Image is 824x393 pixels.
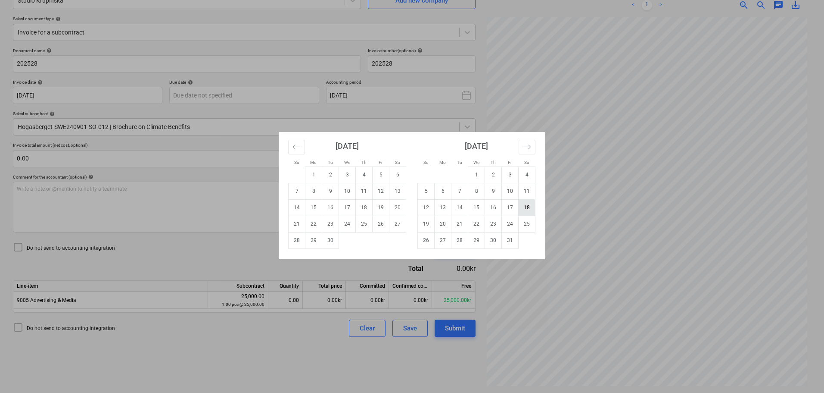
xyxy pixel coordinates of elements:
td: Saturday, September 13, 2025 [389,183,406,199]
td: Saturday, October 4, 2025 [519,167,535,183]
td: Tuesday, October 7, 2025 [451,183,468,199]
td: Thursday, September 18, 2025 [356,199,373,216]
small: Su [294,160,299,165]
td: Sunday, September 14, 2025 [289,199,305,216]
td: Wednesday, September 24, 2025 [339,216,356,232]
td: Sunday, October 12, 2025 [418,199,435,216]
small: Tu [328,160,333,165]
small: Fr [508,160,512,165]
td: Monday, October 20, 2025 [435,216,451,232]
td: Friday, September 26, 2025 [373,216,389,232]
small: Sa [524,160,529,165]
td: Wednesday, October 22, 2025 [468,216,485,232]
td: Friday, October 17, 2025 [502,199,519,216]
td: Thursday, October 30, 2025 [485,232,502,248]
div: Calendar [279,132,545,259]
td: Wednesday, September 3, 2025 [339,167,356,183]
td: Wednesday, October 1, 2025 [468,167,485,183]
small: Mo [310,160,317,165]
td: Sunday, September 7, 2025 [289,183,305,199]
td: Thursday, September 25, 2025 [356,216,373,232]
td: Thursday, September 11, 2025 [356,183,373,199]
small: We [344,160,350,165]
td: Friday, October 10, 2025 [502,183,519,199]
td: Friday, October 31, 2025 [502,232,519,248]
td: Friday, October 3, 2025 [502,167,519,183]
td: Monday, October 13, 2025 [435,199,451,216]
td: Friday, September 19, 2025 [373,199,389,216]
small: Tu [457,160,462,165]
td: Saturday, September 20, 2025 [389,199,406,216]
td: Wednesday, October 29, 2025 [468,232,485,248]
td: Wednesday, September 10, 2025 [339,183,356,199]
td: Thursday, October 9, 2025 [485,183,502,199]
td: Sunday, October 26, 2025 [418,232,435,248]
td: Friday, September 12, 2025 [373,183,389,199]
small: Mo [439,160,446,165]
td: Wednesday, September 17, 2025 [339,199,356,216]
small: Fr [379,160,382,165]
td: Thursday, October 16, 2025 [485,199,502,216]
small: Su [423,160,429,165]
td: Sunday, September 21, 2025 [289,216,305,232]
td: Monday, September 29, 2025 [305,232,322,248]
td: Thursday, October 2, 2025 [485,167,502,183]
iframe: Chat Widget [781,352,824,393]
button: Move forward to switch to the next month. [519,140,535,154]
td: Saturday, September 27, 2025 [389,216,406,232]
td: Wednesday, October 8, 2025 [468,183,485,199]
td: Tuesday, September 23, 2025 [322,216,339,232]
td: Monday, September 1, 2025 [305,167,322,183]
td: Tuesday, September 2, 2025 [322,167,339,183]
td: Tuesday, October 21, 2025 [451,216,468,232]
td: Friday, September 5, 2025 [373,167,389,183]
td: Thursday, September 4, 2025 [356,167,373,183]
td: Tuesday, September 16, 2025 [322,199,339,216]
td: Sunday, October 5, 2025 [418,183,435,199]
td: Monday, October 6, 2025 [435,183,451,199]
td: Monday, October 27, 2025 [435,232,451,248]
td: Sunday, October 19, 2025 [418,216,435,232]
small: Th [361,160,367,165]
td: Saturday, October 25, 2025 [519,216,535,232]
small: We [473,160,479,165]
strong: [DATE] [465,141,488,151]
strong: [DATE] [336,141,359,151]
td: Tuesday, September 30, 2025 [322,232,339,248]
td: Wednesday, October 15, 2025 [468,199,485,216]
small: Sa [395,160,400,165]
td: Sunday, September 28, 2025 [289,232,305,248]
small: Th [491,160,496,165]
td: Monday, September 15, 2025 [305,199,322,216]
td: Tuesday, October 28, 2025 [451,232,468,248]
td: Monday, September 8, 2025 [305,183,322,199]
td: Tuesday, October 14, 2025 [451,199,468,216]
td: Monday, September 22, 2025 [305,216,322,232]
td: Tuesday, September 9, 2025 [322,183,339,199]
td: Friday, October 24, 2025 [502,216,519,232]
td: Thursday, October 23, 2025 [485,216,502,232]
td: Saturday, October 18, 2025 [519,199,535,216]
td: Saturday, September 6, 2025 [389,167,406,183]
td: Saturday, October 11, 2025 [519,183,535,199]
button: Move backward to switch to the previous month. [288,140,305,154]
